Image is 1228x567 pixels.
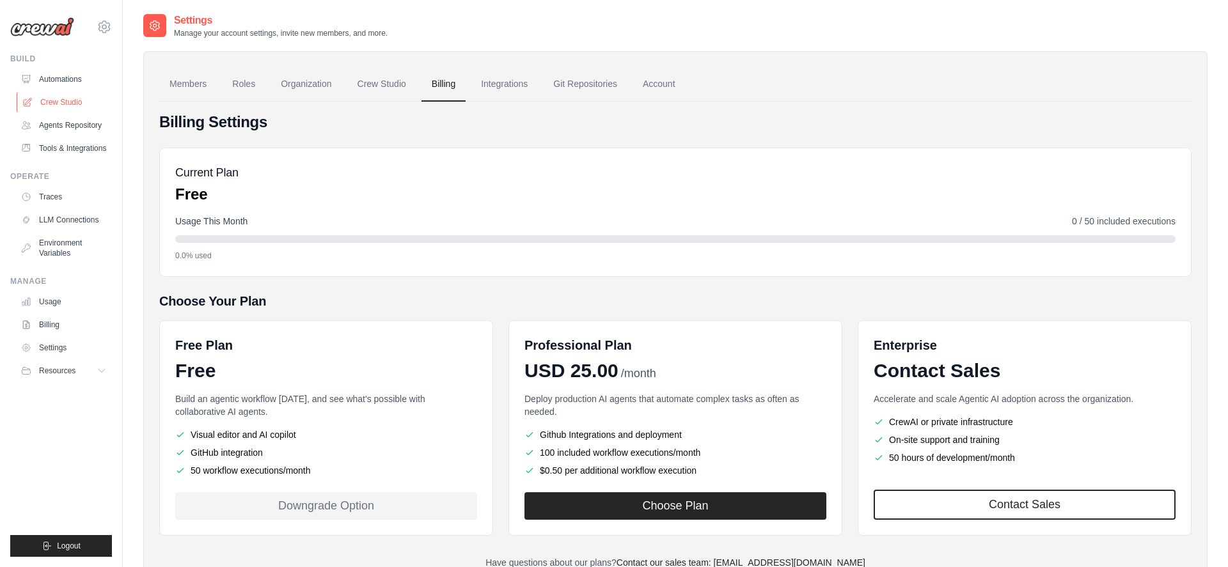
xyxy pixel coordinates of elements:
li: 50 workflow executions/month [175,464,477,477]
p: Build an agentic workflow [DATE], and see what's possible with collaborative AI agents. [175,392,477,418]
h6: Professional Plan [524,336,632,354]
a: LLM Connections [15,210,112,230]
a: Crew Studio [347,67,416,102]
h5: Choose Your Plan [159,292,1192,310]
button: Logout [10,535,112,557]
a: Tools & Integrations [15,138,112,159]
a: Roles [222,67,265,102]
a: Traces [15,187,112,207]
a: Contact Sales [874,490,1176,520]
a: Billing [15,315,112,335]
li: GitHub integration [175,446,477,459]
p: Free [175,184,239,205]
li: Github Integrations and deployment [524,428,826,441]
li: On-site support and training [874,433,1176,446]
span: Resources [39,366,75,376]
p: Deploy production AI agents that automate complex tasks as often as needed. [524,392,826,418]
a: Organization [271,67,342,102]
div: Build [10,54,112,64]
li: 100 included workflow executions/month [524,446,826,459]
h6: Free Plan [175,336,233,354]
div: Downgrade Option [175,492,477,520]
div: Free [175,359,477,382]
a: Integrations [471,67,538,102]
a: Members [159,67,217,102]
button: Resources [15,361,112,381]
a: Automations [15,69,112,89]
a: Git Repositories [543,67,627,102]
li: CrewAI or private infrastructure [874,416,1176,428]
img: Logo [10,17,74,36]
span: 0.0% used [175,251,212,261]
a: Account [633,67,686,102]
h6: Enterprise [874,336,1176,354]
a: Usage [15,291,112,312]
button: Choose Plan [524,492,826,520]
a: Billing [421,67,466,102]
a: Agents Repository [15,115,112,136]
span: /month [621,365,656,382]
li: Visual editor and AI copilot [175,428,477,441]
h4: Billing Settings [159,112,1192,132]
a: Crew Studio [17,92,113,113]
span: Usage This Month [175,215,248,228]
p: Accelerate and scale Agentic AI adoption across the organization. [874,392,1176,405]
div: Operate [10,171,112,182]
li: $0.50 per additional workflow execution [524,464,826,477]
a: Environment Variables [15,233,112,263]
p: Manage your account settings, invite new members, and more. [174,28,388,38]
div: Contact Sales [874,359,1176,382]
h2: Settings [174,13,388,28]
span: USD 25.00 [524,359,618,382]
span: Logout [57,541,81,551]
div: Manage [10,276,112,286]
li: 50 hours of development/month [874,451,1176,464]
span: 0 / 50 included executions [1072,215,1176,228]
a: Settings [15,338,112,358]
h5: Current Plan [175,164,239,182]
